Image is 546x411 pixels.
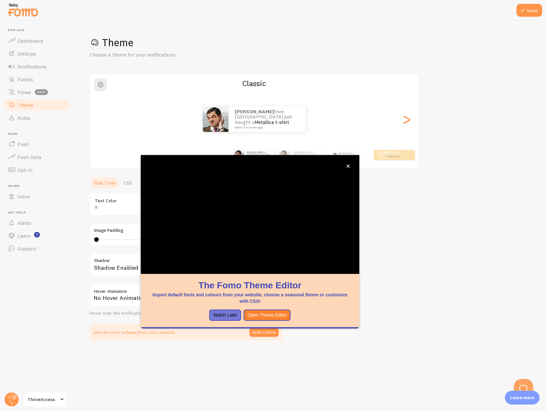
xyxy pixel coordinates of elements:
a: Metallica t-shirt [255,119,289,125]
p: from [GEOGRAPHIC_DATA] just bought a [235,109,299,129]
span: ThriveAccess [28,396,58,403]
p: Import default fonts and colours from your website, choose a seasonal theme or customize with CSS! [148,292,352,304]
strong: [PERSON_NAME] [293,151,309,153]
span: Pop-ups [8,28,70,32]
span: Inline [17,193,30,200]
h1: The Fomo Theme Editor [148,279,352,292]
a: Dashboard [4,34,70,47]
a: Learn [4,229,70,242]
h2: Classic [90,78,418,88]
button: close, [345,163,352,170]
span: Alerts [17,220,31,226]
a: Metallica t-shirt [387,155,400,158]
p: from [GEOGRAPHIC_DATA] just bought a [339,152,360,159]
span: Settings [17,50,36,57]
img: Fomo [279,150,290,160]
span: Push Data [17,154,41,160]
span: Inline [8,184,70,188]
span: Support [17,245,36,252]
a: Alerts [4,216,70,229]
span: Push [17,141,29,147]
span: Learn [17,232,31,239]
span: Events [17,76,33,83]
a: CSS [120,176,136,189]
img: Fomo [332,153,337,158]
a: Settings [4,47,70,60]
span: Theme [17,102,33,108]
div: Shadow Enabled [90,253,282,277]
svg: <p>Watch New Feature Tutorials!</p> [34,232,40,238]
p: Learn more [510,395,534,401]
h1: Theme [90,36,531,49]
a: Rules [4,111,70,124]
span: Opt-In [17,167,32,173]
p: from [GEOGRAPHIC_DATA] just bought a [293,151,320,159]
button: Grab Colors [249,328,279,337]
a: Push Data [4,151,70,163]
img: Fomo [234,150,244,160]
a: Events [4,73,70,86]
span: Rules [17,115,30,121]
small: about 4 minutes ago [235,126,297,129]
span: Flows [17,89,31,95]
div: Next slide [403,96,410,142]
p: Use the color scheme from your website [94,329,175,336]
span: Get Help [8,211,70,215]
strong: [PERSON_NAME] [379,151,394,153]
div: No Hover Animation [90,284,282,307]
div: Hover over the notification for preview [90,310,282,316]
a: Opt-In [4,163,70,176]
span: Push [8,132,70,136]
span: Notifications [17,63,47,70]
a: Theme [4,99,70,111]
label: Image Padding [94,228,278,233]
p: from [GEOGRAPHIC_DATA] just bought a [247,151,273,159]
img: Fomo [203,106,228,132]
p: Choose a theme for your notifications [90,51,244,58]
p: from [GEOGRAPHIC_DATA] just bought a [379,151,405,159]
a: Support [4,242,70,255]
a: Inline [4,190,70,203]
a: Notifications [4,60,70,73]
div: Learn more [505,391,540,405]
button: Watch Later [209,310,241,321]
strong: [PERSON_NAME] [247,151,262,153]
a: ThriveAccess [23,392,67,407]
a: Flows beta [4,86,70,99]
strong: [PERSON_NAME] [339,152,352,154]
img: fomo-relay-logo-orange.svg [7,2,39,18]
div: The Fomo Theme EditorImport default fonts and colours from your website, choose a seasonal theme ... [141,155,359,328]
a: Push [4,138,70,151]
small: about 4 minutes ago [379,158,404,159]
button: Open Theme Editor [244,310,291,321]
strong: [PERSON_NAME] [235,109,274,115]
span: beta [35,89,48,95]
span: Dashboard [17,38,43,44]
iframe: Help Scout Beacon - Open [514,379,533,398]
a: Fine Tune [90,176,120,189]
